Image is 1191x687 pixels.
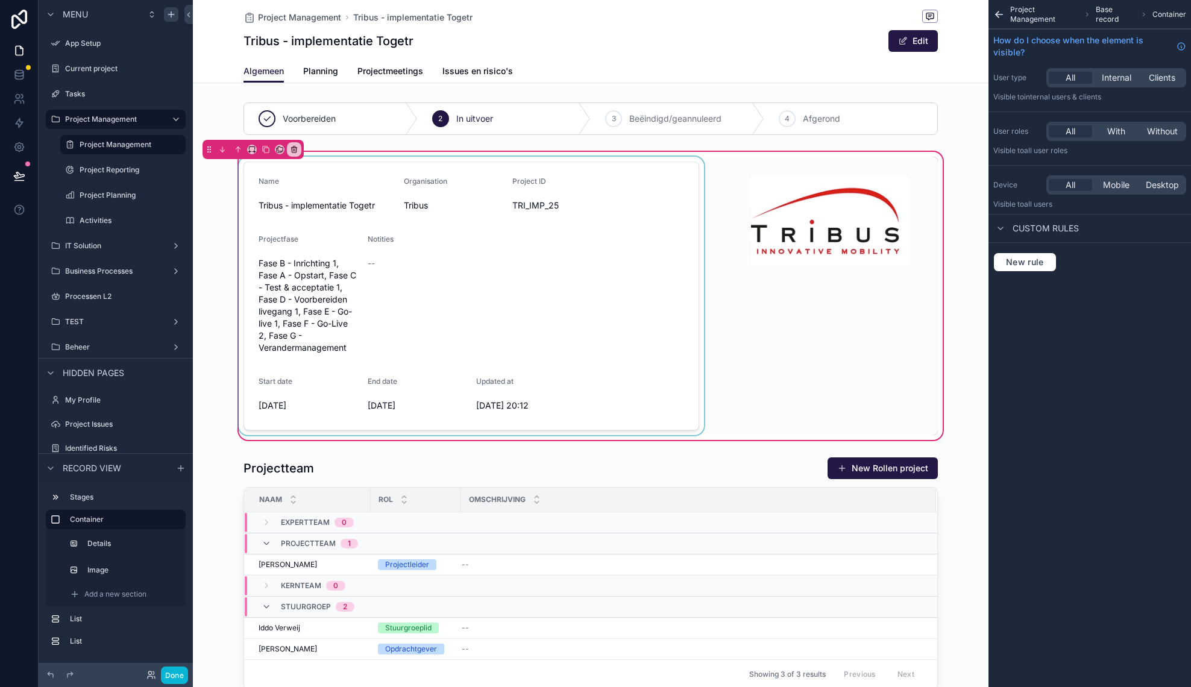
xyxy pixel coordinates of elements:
[87,539,178,548] label: Details
[39,482,193,663] div: scrollable content
[993,34,1186,58] a: How do I choose when the element is visible?
[63,462,121,474] span: Record view
[281,539,336,548] span: Projectteam
[60,211,186,230] a: Activities
[65,317,166,327] label: TEST
[46,312,186,331] a: TEST
[1102,72,1131,84] span: Internal
[244,11,341,24] a: Project Management
[1010,5,1079,24] span: Project Management
[1107,125,1125,137] span: With
[80,190,183,200] label: Project Planning
[63,367,124,379] span: Hidden pages
[80,165,183,175] label: Project Reporting
[281,581,321,591] span: Kernteam
[1147,125,1178,137] span: Without
[353,11,473,24] a: Tribus - implementatie Togetr
[65,64,183,74] label: Current project
[1152,10,1186,19] span: Container
[281,518,330,527] span: Expertteam
[1001,257,1049,268] span: New rule
[65,89,183,99] label: Tasks
[469,495,526,504] span: Omschrijving
[442,60,513,84] a: Issues en risico's
[70,515,176,524] label: Container
[60,186,186,205] a: Project Planning
[993,253,1057,272] button: New rule
[259,495,282,504] span: Naam
[993,180,1042,190] label: Device
[888,30,938,52] button: Edit
[1066,125,1075,137] span: All
[993,34,1172,58] span: How do I choose when the element is visible?
[65,114,162,124] label: Project Management
[46,287,186,306] a: Processen L2
[348,539,351,548] div: 1
[303,60,338,84] a: Planning
[379,495,393,504] span: Rol
[65,395,183,405] label: My Profile
[1096,5,1136,24] span: Base record
[993,73,1042,83] label: User type
[244,60,284,83] a: Algemeen
[1024,92,1101,101] span: Internal users & clients
[65,342,166,352] label: Beheer
[65,241,166,251] label: IT Solution
[46,415,186,434] a: Project Issues
[343,602,347,612] div: 2
[993,146,1186,155] p: Visible to
[46,84,186,104] a: Tasks
[65,266,166,276] label: Business Processes
[46,391,186,410] a: My Profile
[46,439,186,458] a: Identified Risks
[65,292,183,301] label: Processen L2
[46,262,186,281] a: Business Processes
[65,444,183,453] label: Identified Risks
[258,11,341,24] span: Project Management
[1066,179,1075,191] span: All
[46,34,186,53] a: App Setup
[46,236,186,256] a: IT Solution
[993,127,1042,136] label: User roles
[281,602,331,612] span: Stuurgroep
[303,65,338,77] span: Planning
[87,565,178,575] label: Image
[46,59,186,78] a: Current project
[244,65,284,77] span: Algemeen
[1103,179,1130,191] span: Mobile
[70,614,181,624] label: List
[357,60,423,84] a: Projectmeetings
[1013,222,1079,234] span: Custom rules
[80,140,178,149] label: Project Management
[993,92,1186,102] p: Visible to
[70,636,181,646] label: List
[70,492,181,502] label: Stages
[749,670,826,679] span: Showing 3 of 3 results
[63,8,88,20] span: Menu
[1146,179,1179,191] span: Desktop
[442,65,513,77] span: Issues en risico's
[161,667,188,684] button: Done
[65,39,183,48] label: App Setup
[357,65,423,77] span: Projectmeetings
[993,199,1186,209] p: Visible to
[46,110,186,129] a: Project Management
[84,589,146,599] span: Add a new section
[60,160,186,180] a: Project Reporting
[60,135,186,154] a: Project Management
[244,33,413,49] h1: Tribus - implementatie Togetr
[80,216,183,225] label: Activities
[333,581,338,591] div: 0
[1024,146,1067,155] span: All user roles
[1066,72,1075,84] span: All
[1149,72,1175,84] span: Clients
[65,419,183,429] label: Project Issues
[342,518,347,527] div: 0
[1024,199,1052,209] span: all users
[46,337,186,357] a: Beheer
